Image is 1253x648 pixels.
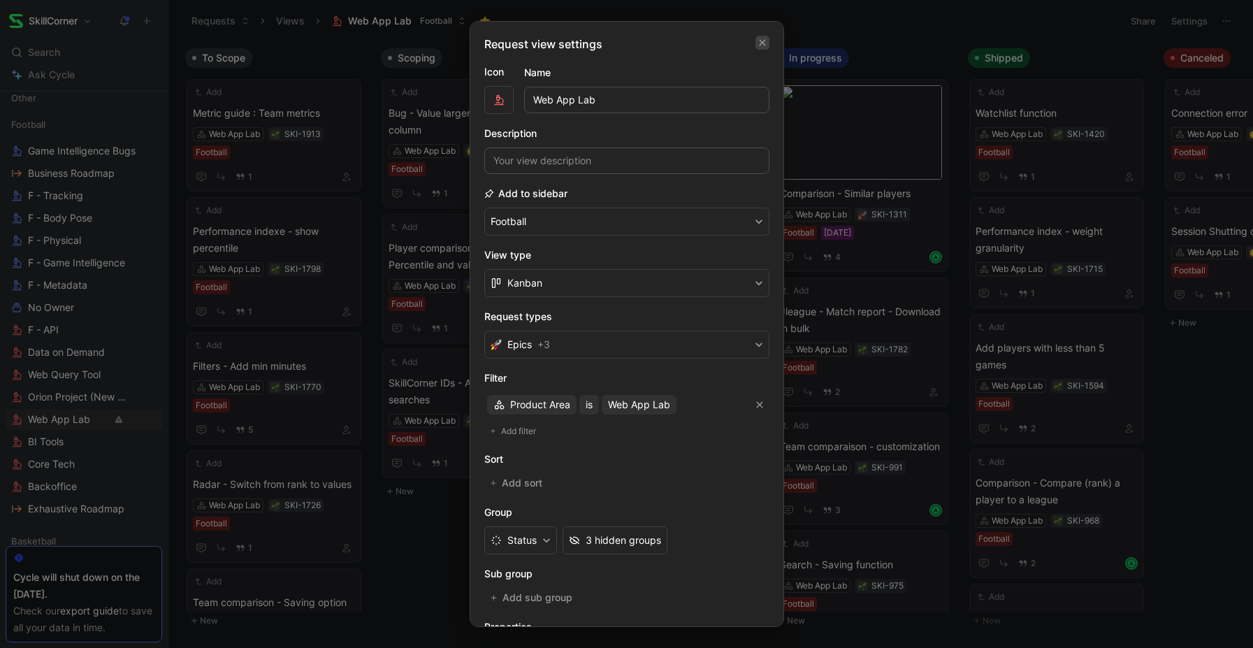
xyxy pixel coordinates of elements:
[484,588,580,607] button: Add sub group
[484,308,769,325] h2: Request types
[484,566,769,582] h2: Sub group
[484,125,537,142] h2: Description
[484,247,769,264] h2: View type
[586,532,661,549] div: 3 hidden groups
[524,87,769,113] input: Your view name
[484,504,769,521] h2: Group
[484,473,551,493] button: Add sort
[510,396,570,413] span: Product Area
[502,589,574,606] span: Add sub group
[484,185,567,202] h2: Add to sidebar
[484,526,557,554] button: Status
[586,396,593,413] span: is
[484,619,769,635] h2: Properties
[502,475,544,491] span: Add sort
[602,395,676,415] button: Web App Lab
[484,331,769,359] button: 🚀Epics+3
[507,336,532,353] span: Epics
[608,396,670,413] span: Web App Lab
[484,269,769,297] button: Kanban
[484,370,769,387] h2: Filter
[537,336,550,353] span: + 3
[491,339,502,350] img: 🚀
[487,395,577,415] button: Product Area
[501,424,537,438] span: Add filter
[484,147,769,174] input: Your view description
[579,395,599,415] button: is
[484,423,544,440] button: Add filter
[484,208,769,236] button: Football
[563,526,667,554] button: 3 hidden groups
[484,64,514,80] label: Icon
[484,451,769,468] h2: Sort
[484,36,602,52] h2: Request view settings
[524,64,551,81] h2: Name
